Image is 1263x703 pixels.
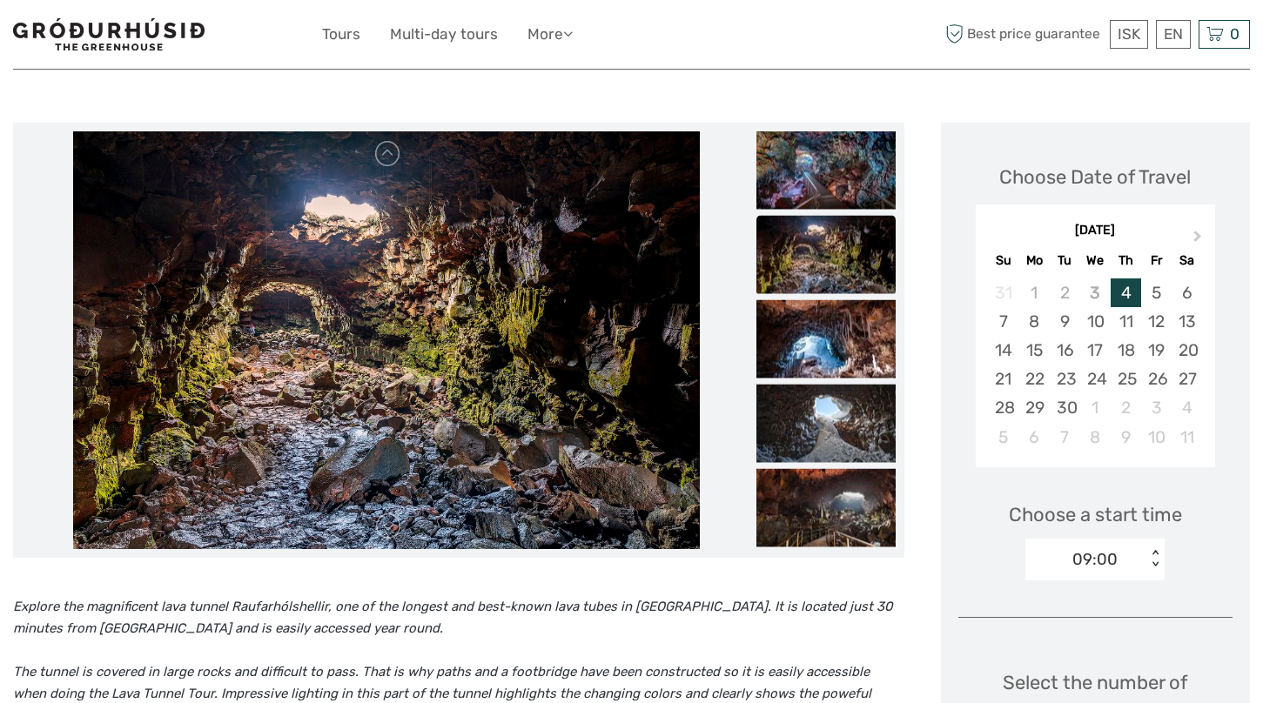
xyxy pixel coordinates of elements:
div: Choose Sunday, October 5th, 2025 [988,423,1018,452]
img: 7c9f5080d9ea4cb2b674b1f5a8666a92_main_slider.jpg [73,131,700,549]
a: Multi-day tours [390,22,498,47]
div: Choose Friday, September 26th, 2025 [1141,365,1172,393]
div: Tu [1050,249,1080,272]
div: Choose Saturday, September 13th, 2025 [1172,307,1202,336]
div: Choose Monday, September 29th, 2025 [1018,393,1049,422]
div: Fr [1141,249,1172,272]
div: Choose Monday, September 8th, 2025 [1018,307,1049,336]
div: Choose Friday, October 10th, 2025 [1141,423,1172,452]
div: 09:00 [1072,548,1118,571]
div: Mo [1018,249,1049,272]
span: ISK [1118,25,1140,43]
img: 04bc02cf8edc480a932b81acc8f0efba_slider_thumbnail.jpeg [756,468,896,546]
div: Not available Wednesday, September 3rd, 2025 [1080,278,1111,307]
div: Choose Sunday, September 14th, 2025 [988,336,1018,365]
img: 1578-341a38b5-ce05-4595-9f3d-b8aa3718a0b3_logo_small.jpg [13,18,205,50]
div: Choose Thursday, September 11th, 2025 [1111,307,1141,336]
div: Choose Saturday, September 20th, 2025 [1172,336,1202,365]
div: Choose Tuesday, September 23rd, 2025 [1050,365,1080,393]
div: Choose Wednesday, September 24th, 2025 [1080,365,1111,393]
div: Not available Sunday, August 31st, 2025 [988,278,1018,307]
img: 3a4f43def25c4cc9b291d77a3c09a20a_slider_thumbnail.jpg [756,131,896,209]
div: Choose Monday, October 6th, 2025 [1018,423,1049,452]
div: month 2025-09 [981,278,1209,452]
div: Choose Thursday, September 25th, 2025 [1111,365,1141,393]
div: Choose Date of Travel [999,164,1191,191]
div: Choose Tuesday, September 16th, 2025 [1050,336,1080,365]
span: Choose a start time [1009,501,1182,528]
div: Choose Monday, September 22nd, 2025 [1018,365,1049,393]
div: Choose Wednesday, September 10th, 2025 [1080,307,1111,336]
div: Not available Monday, September 1st, 2025 [1018,278,1049,307]
div: Choose Thursday, September 18th, 2025 [1111,336,1141,365]
div: Choose Saturday, September 27th, 2025 [1172,365,1202,393]
div: Choose Tuesday, September 30th, 2025 [1050,393,1080,422]
div: Not available Tuesday, September 2nd, 2025 [1050,278,1080,307]
div: Choose Saturday, October 4th, 2025 [1172,393,1202,422]
img: 7c9f5080d9ea4cb2b674b1f5a8666a92_slider_thumbnail.jpg [756,215,896,293]
div: Choose Wednesday, October 8th, 2025 [1080,423,1111,452]
div: Choose Thursday, September 4th, 2025 [1111,278,1141,307]
div: We [1080,249,1111,272]
span: Best price guarantee [941,20,1105,49]
p: We're away right now. Please check back later! [24,30,197,44]
div: [DATE] [976,222,1215,240]
img: 910aa2ce597a47ffa6f4dec05d732baf_slider_thumbnail.jpeg [756,299,896,378]
div: Choose Sunday, September 28th, 2025 [988,393,1018,422]
div: Choose Tuesday, October 7th, 2025 [1050,423,1080,452]
div: Choose Friday, September 19th, 2025 [1141,336,1172,365]
div: Choose Friday, October 3rd, 2025 [1141,393,1172,422]
a: Tours [322,22,360,47]
div: Th [1111,249,1141,272]
a: More [527,22,573,47]
div: Choose Thursday, October 2nd, 2025 [1111,393,1141,422]
div: EN [1156,20,1191,49]
div: Choose Friday, September 5th, 2025 [1141,278,1172,307]
div: Choose Thursday, October 9th, 2025 [1111,423,1141,452]
button: Open LiveChat chat widget [200,27,221,48]
div: Choose Saturday, October 11th, 2025 [1172,423,1202,452]
div: Choose Wednesday, October 1st, 2025 [1080,393,1111,422]
div: Choose Sunday, September 7th, 2025 [988,307,1018,336]
div: Sa [1172,249,1202,272]
div: < > [1148,550,1163,568]
div: Choose Tuesday, September 9th, 2025 [1050,307,1080,336]
button: Next Month [1186,226,1213,254]
span: 0 [1227,25,1242,43]
div: Choose Sunday, September 21st, 2025 [988,365,1018,393]
div: Su [988,249,1018,272]
img: 59e997b92bb94fd2a493a58596261e2f_slider_thumbnail.jpeg [756,384,896,462]
div: Choose Saturday, September 6th, 2025 [1172,278,1202,307]
div: Choose Wednesday, September 17th, 2025 [1080,336,1111,365]
i: Explore the magnificent lava tunnel Raufarhólshellir, one of the longest and best-known lava tube... [13,599,893,637]
div: Choose Monday, September 15th, 2025 [1018,336,1049,365]
div: Choose Friday, September 12th, 2025 [1141,307,1172,336]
